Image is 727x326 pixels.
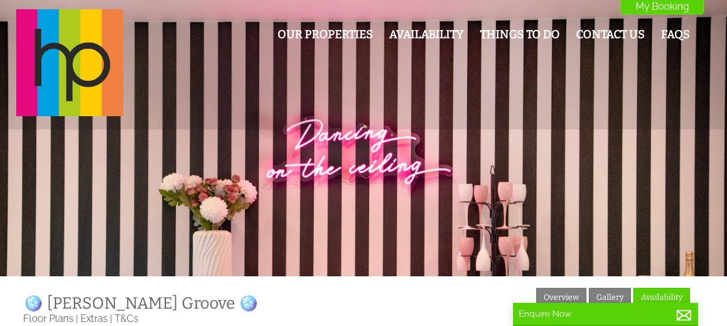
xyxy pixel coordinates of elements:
p: Enquire Now [519,309,692,319]
a: Contact Us [576,28,645,41]
a: FAQs [661,28,690,41]
a: Availability [633,288,690,307]
a: Gallery [589,288,631,307]
a: 🪩 [PERSON_NAME] Groove 🪩 [23,294,259,313]
a: Extras [80,313,108,324]
a: T&Cs [115,313,138,324]
a: Availability [389,28,464,41]
a: Things To Do [480,28,560,41]
img: Halula Properties [16,9,123,116]
a: Overview [536,288,586,307]
a: Our Properties [278,28,373,41]
a: Floor Plans [23,313,73,324]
